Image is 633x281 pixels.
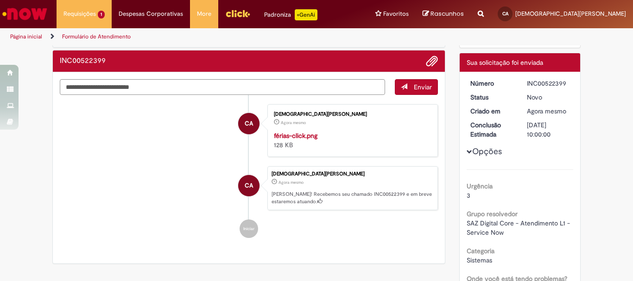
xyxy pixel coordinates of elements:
[245,175,253,197] span: CA
[295,9,317,20] p: +GenAi
[238,113,260,134] div: Cristiane Ingrid Assuncao Abreu
[467,58,543,67] span: Sua solicitação foi enviada
[7,28,415,45] ul: Trilhas de página
[467,210,518,218] b: Grupo resolvedor
[238,175,260,196] div: Cristiane Ingrid Assuncao Abreu
[60,57,106,65] h2: INC00522399 Histórico de tíquete
[463,120,520,139] dt: Conclusão Estimada
[467,247,494,255] b: Categoria
[264,9,317,20] div: Padroniza
[281,120,306,125] span: Agora mesmo
[63,9,96,19] span: Requisições
[383,9,409,19] span: Favoritos
[279,180,304,185] span: Agora mesmo
[395,79,438,95] button: Enviar
[426,55,438,67] button: Adicionar anexos
[60,95,438,248] ul: Histórico de tíquete
[527,79,570,88] div: INC00522399
[467,182,493,190] b: Urgência
[527,107,566,115] time: 30/08/2025 08:00:40
[60,166,438,211] li: Cristiane Ingrid Assuncao Abreu
[245,112,253,135] span: CA
[527,107,566,115] span: Agora mesmo
[467,256,492,264] span: Sistemas
[60,79,385,95] textarea: Digite sua mensagem aqui...
[467,219,572,237] span: SAZ Digital Core - Atendimento L1 - Service Now
[274,131,428,150] div: 128 KB
[467,191,470,200] span: 3
[515,10,626,18] span: [DEMOGRAPHIC_DATA][PERSON_NAME]
[463,106,520,116] dt: Criado em
[10,33,42,40] a: Página inicial
[463,79,520,88] dt: Número
[272,191,433,205] p: [PERSON_NAME]! Recebemos seu chamado INC00522399 e em breve estaremos atuando.
[274,112,428,117] div: [DEMOGRAPHIC_DATA][PERSON_NAME]
[527,93,570,102] div: Novo
[423,10,464,19] a: Rascunhos
[463,93,520,102] dt: Status
[414,83,432,91] span: Enviar
[225,6,250,20] img: click_logo_yellow_360x200.png
[281,120,306,125] time: 30/08/2025 08:00:36
[1,5,49,23] img: ServiceNow
[502,11,508,17] span: CA
[430,9,464,18] span: Rascunhos
[272,171,433,177] div: [DEMOGRAPHIC_DATA][PERSON_NAME]
[98,11,105,19] span: 1
[119,9,183,19] span: Despesas Corporativas
[527,106,570,116] div: 30/08/2025 08:00:40
[527,120,570,139] div: [DATE] 10:00:00
[274,131,317,140] a: férias-click.png
[62,33,131,40] a: Formulário de Atendimento
[197,9,211,19] span: More
[279,180,304,185] time: 30/08/2025 08:00:40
